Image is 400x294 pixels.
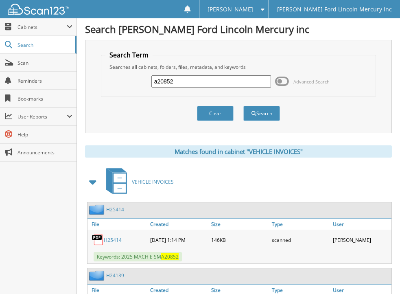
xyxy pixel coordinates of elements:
[161,253,179,260] span: A20852
[17,24,67,31] span: Cabinets
[208,7,253,12] span: [PERSON_NAME]
[101,166,174,198] a: VEHICLE INVOICES
[89,204,106,215] img: folder2.png
[148,219,209,230] a: Created
[17,131,72,138] span: Help
[270,232,330,248] div: scanned
[17,59,72,66] span: Scan
[106,272,124,279] a: H24139
[359,255,400,294] iframe: Chat Widget
[17,95,72,102] span: Bookmarks
[17,77,72,84] span: Reminders
[17,42,71,48] span: Search
[148,232,209,248] div: [DATE] 1:14 PM
[87,219,148,230] a: File
[85,145,392,158] div: Matches found in cabinet "VEHICLE INVOICES"
[92,234,104,246] img: PDF.png
[132,178,174,185] span: VEHICLE INVOICES
[331,219,391,230] a: User
[94,252,182,261] span: Keywords: 2025 MACH E SM
[197,106,234,121] button: Clear
[85,22,392,36] h1: Search [PERSON_NAME] Ford Lincoln Mercury inc
[89,270,106,281] img: folder2.png
[270,219,330,230] a: Type
[209,232,270,248] div: 146KB
[331,232,391,248] div: [PERSON_NAME]
[209,219,270,230] a: Size
[106,206,124,213] a: H25414
[8,4,69,15] img: scan123-logo-white.svg
[105,64,372,70] div: Searches all cabinets, folders, files, metadata, and keywords
[17,113,67,120] span: User Reports
[277,7,392,12] span: [PERSON_NAME] Ford Lincoln Mercury inc
[104,237,122,244] a: H25414
[17,149,72,156] span: Announcements
[105,50,153,59] legend: Search Term
[293,79,330,85] span: Advanced Search
[243,106,280,121] button: Search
